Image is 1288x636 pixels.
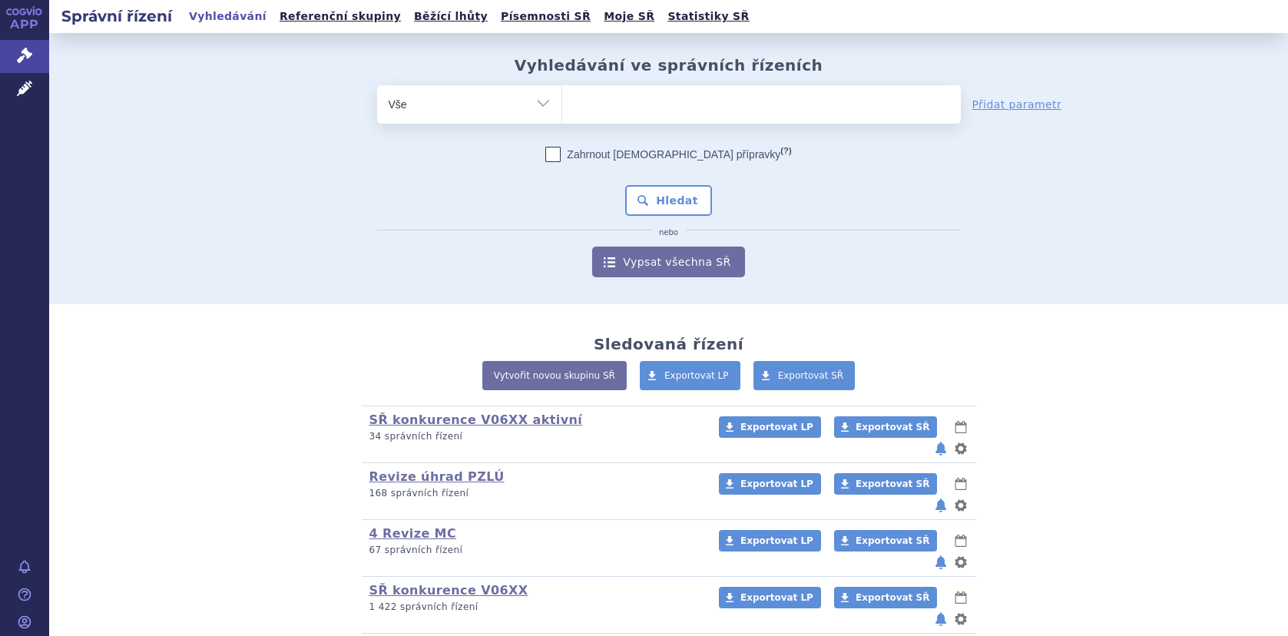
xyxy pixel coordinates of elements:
[780,146,791,156] abbr: (?)
[651,228,686,237] i: nebo
[953,439,968,458] button: nastavení
[834,473,937,495] a: Exportovat SŘ
[834,416,937,438] a: Exportovat SŘ
[778,370,844,381] span: Exportovat SŘ
[953,553,968,571] button: nastavení
[369,487,699,500] p: 168 správních řízení
[545,147,791,162] label: Zahrnout [DEMOGRAPHIC_DATA] přípravky
[719,530,821,552] a: Exportovat LP
[740,592,813,603] span: Exportovat LP
[740,535,813,546] span: Exportovat LP
[482,361,627,390] a: Vytvořit novou skupinu SŘ
[953,475,968,493] button: lhůty
[369,430,699,443] p: 34 správních řízení
[184,6,271,27] a: Vyhledávání
[369,412,583,427] a: SŘ konkurence V06XX aktivní
[369,469,505,484] a: Revize úhrad PZLÚ
[972,97,1062,112] a: Přidat parametr
[369,601,699,614] p: 1 422 správních řízení
[369,544,699,557] p: 67 správních řízení
[753,361,856,390] a: Exportovat SŘ
[496,6,595,27] a: Písemnosti SŘ
[933,610,949,628] button: notifikace
[953,418,968,436] button: lhůty
[740,479,813,489] span: Exportovat LP
[663,6,753,27] a: Statistiky SŘ
[856,422,929,432] span: Exportovat SŘ
[834,530,937,552] a: Exportovat SŘ
[625,185,712,216] button: Hledat
[49,5,184,27] h2: Správní řízení
[409,6,492,27] a: Běžící lhůty
[933,553,949,571] button: notifikace
[953,496,968,515] button: nastavení
[856,535,929,546] span: Exportovat SŘ
[719,587,821,608] a: Exportovat LP
[933,496,949,515] button: notifikace
[275,6,406,27] a: Referenční skupiny
[740,422,813,432] span: Exportovat LP
[369,583,528,598] a: SŘ konkurence V06XX
[594,335,743,353] h2: Sledovaná řízení
[953,610,968,628] button: nastavení
[719,416,821,438] a: Exportovat LP
[719,473,821,495] a: Exportovat LP
[515,56,823,75] h2: Vyhledávání ve správních řízeních
[599,6,659,27] a: Moje SŘ
[369,526,457,541] a: 4 Revize MC
[640,361,740,390] a: Exportovat LP
[856,479,929,489] span: Exportovat SŘ
[856,592,929,603] span: Exportovat SŘ
[592,247,744,277] a: Vypsat všechna SŘ
[953,532,968,550] button: lhůty
[664,370,729,381] span: Exportovat LP
[953,588,968,607] button: lhůty
[834,587,937,608] a: Exportovat SŘ
[933,439,949,458] button: notifikace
